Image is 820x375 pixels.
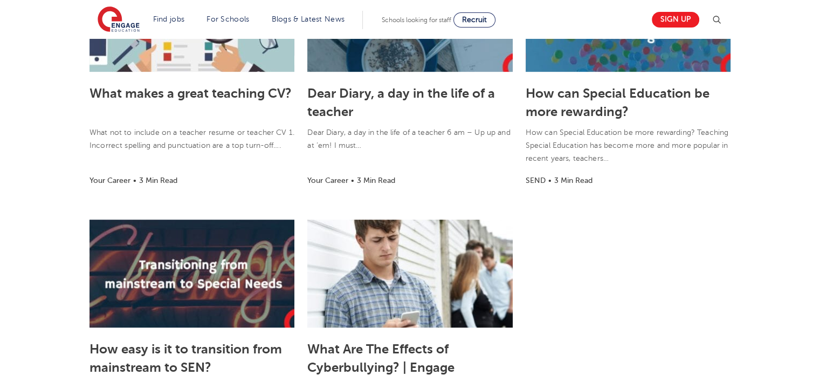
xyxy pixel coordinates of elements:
[89,126,294,152] p: What not to include on a teacher resume or teacher CV 1. Incorrect spelling and punctuation are a...
[153,15,185,23] a: Find jobs
[89,174,130,187] li: Your Career
[546,174,554,187] li: •
[554,174,592,187] li: 3 Min Read
[357,174,395,187] li: 3 Min Read
[382,16,451,24] span: Schools looking for staff
[130,174,139,187] li: •
[453,12,495,28] a: Recruit
[526,174,546,187] li: SEND
[206,15,249,23] a: For Schools
[98,6,140,33] img: Engage Education
[307,126,512,152] p: Dear Diary, a day in the life of a teacher 6 am – Up up and at ‘em! I must…
[462,16,487,24] span: Recruit
[272,15,345,23] a: Blogs & Latest News
[348,174,357,187] li: •
[307,174,348,187] li: Your Career
[526,126,731,165] p: How can Special Education be more rewarding? Teaching Special Education has become more and more ...
[307,86,495,119] a: Dear Diary, a day in the life of a teacher
[526,86,709,119] a: How can Special Education be more rewarding?
[89,342,282,375] a: How easy is it to transition from mainstream to SEN?
[89,86,292,101] a: What makes a great teaching CV?
[652,12,699,28] a: Sign up
[139,174,177,187] li: 3 Min Read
